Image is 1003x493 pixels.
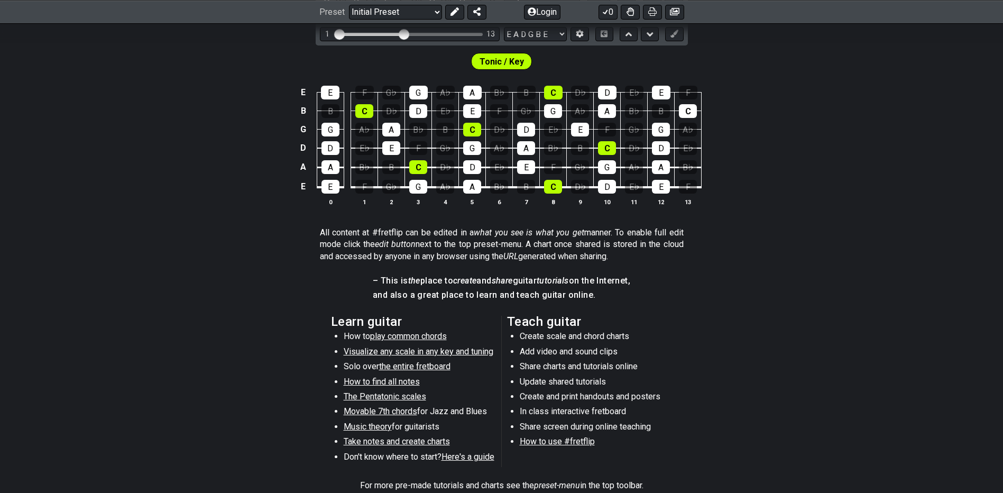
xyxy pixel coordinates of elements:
[520,331,670,345] li: Create scale and chord charts
[382,104,400,118] div: D♭
[331,316,496,327] h2: Learn guitar
[474,227,584,238] em: what you see is what you get
[297,120,310,139] td: G
[320,227,684,262] p: All content at #fretflip can be edited in a manner. To enable full edit mode click the next to th...
[320,27,500,41] div: Visible fret range
[373,275,630,287] h4: – This is place to and guitar on the Internet,
[571,86,590,99] div: D♭
[344,361,494,376] li: Solo over
[534,480,580,490] em: preset-menu
[571,180,589,194] div: D♭
[679,123,697,136] div: A♭
[517,86,536,99] div: B
[463,160,481,174] div: D
[432,196,459,207] th: 4
[520,436,595,446] span: How to use #fretflip
[490,180,508,194] div: B♭
[504,27,567,41] select: Tuning
[436,160,454,174] div: D♭
[486,30,495,39] div: 13
[408,276,420,286] em: the
[520,376,670,391] li: Update shared tutorials
[598,123,616,136] div: F
[641,27,659,41] button: Move down
[355,160,373,174] div: B♭
[355,86,374,99] div: F
[621,4,640,19] button: Toggle Dexterity for all fretkits
[382,123,400,136] div: A
[459,196,486,207] th: 5
[378,196,405,207] th: 2
[571,141,589,155] div: B
[517,123,535,136] div: D
[344,406,494,421] li: for Jazz and Blues
[648,196,675,207] th: 12
[355,141,373,155] div: E♭
[463,141,481,155] div: G
[544,104,562,118] div: G
[379,361,450,371] span: the entire fretboard
[490,141,508,155] div: A♭
[351,196,378,207] th: 1
[319,7,345,17] span: Preset
[453,276,476,286] em: create
[507,316,673,327] h2: Teach guitar
[436,180,454,194] div: A♭
[652,104,670,118] div: B
[480,54,524,69] span: First enable full edit mode to edit
[344,391,426,401] span: The Pentatonic scales
[436,86,455,99] div: A♭
[344,436,450,446] span: Take notes and create charts
[517,104,535,118] div: G♭
[344,421,494,436] li: for guitarists
[370,331,447,341] span: play common chords
[675,196,702,207] th: 13
[517,180,535,194] div: B
[517,160,535,174] div: E
[321,123,339,136] div: G
[382,160,400,174] div: B
[567,196,594,207] th: 9
[409,86,428,99] div: G
[513,196,540,207] th: 7
[679,104,697,118] div: C
[620,27,638,41] button: Move up
[490,86,509,99] div: B♭
[503,251,518,261] em: URL
[409,123,427,136] div: B♭
[520,346,670,361] li: Add video and sound clips
[463,104,481,118] div: E
[441,452,494,462] span: Here's a guide
[679,86,697,99] div: F
[409,160,427,174] div: C
[349,4,442,19] select: Preset
[355,180,373,194] div: F
[599,4,618,19] button: 0
[598,86,616,99] div: D
[355,123,373,136] div: A♭
[382,180,400,194] div: G♭
[652,160,670,174] div: A
[445,4,464,19] button: Edit Preset
[297,84,310,102] td: E
[598,180,616,194] div: D
[520,391,670,406] li: Create and print handouts and posters
[679,180,697,194] div: F
[321,104,339,118] div: B
[344,422,392,432] span: Music theory
[409,104,427,118] div: D
[544,141,562,155] div: B♭
[317,196,344,207] th: 0
[517,141,535,155] div: A
[297,102,310,120] td: B
[524,4,560,19] button: Login
[297,177,310,197] td: E
[625,141,643,155] div: D♭
[297,139,310,158] td: D
[652,123,670,136] div: G
[375,239,416,249] em: edit button
[467,4,486,19] button: Share Preset
[598,141,616,155] div: C
[625,160,643,174] div: A♭
[544,160,562,174] div: F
